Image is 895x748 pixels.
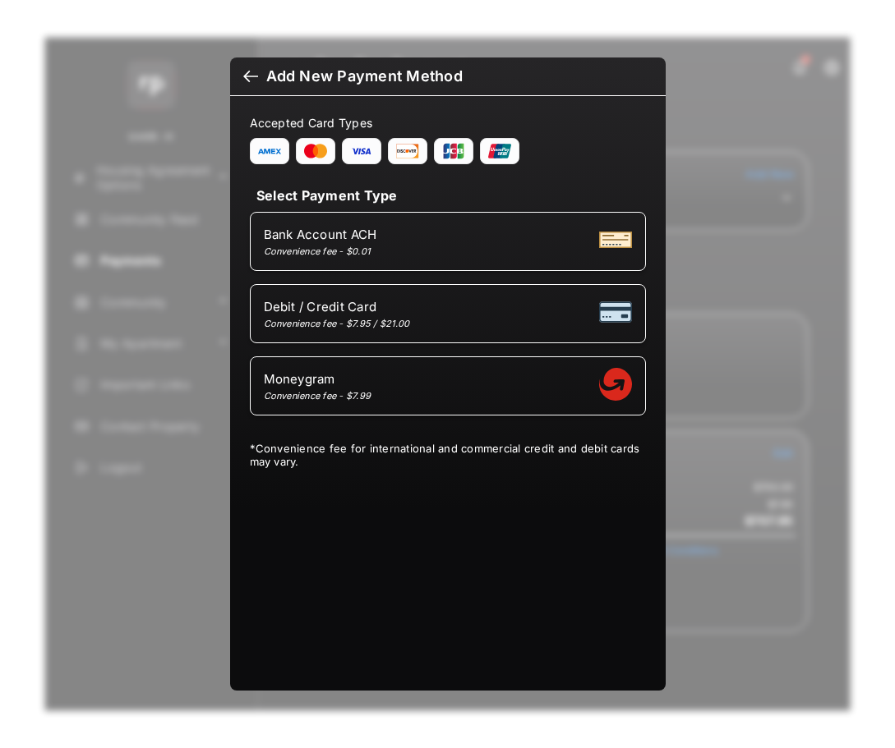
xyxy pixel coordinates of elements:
span: Bank Account ACH [264,227,377,242]
div: Convenience fee - $0.01 [264,246,377,257]
div: Convenience fee - $7.99 [264,390,371,402]
h4: Select Payment Type [250,187,646,204]
span: Accepted Card Types [250,116,380,130]
span: Debit / Credit Card [264,299,410,314]
div: Convenience fee - $7.95 / $21.00 [264,318,410,329]
span: Moneygram [264,371,371,387]
div: Add New Payment Method [266,67,463,85]
div: * Convenience fee for international and commercial credit and debit cards may vary. [250,442,646,471]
